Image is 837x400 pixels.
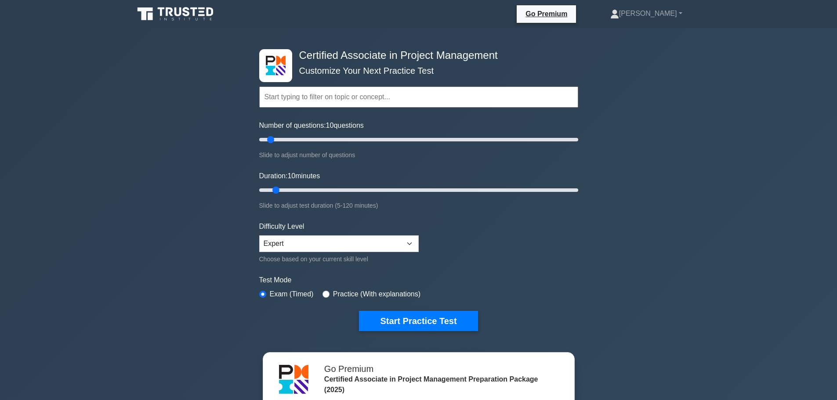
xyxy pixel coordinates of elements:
[520,8,572,19] a: Go Premium
[589,5,703,22] a: [PERSON_NAME]
[270,289,314,299] label: Exam (Timed)
[259,120,364,131] label: Number of questions: questions
[259,150,578,160] div: Slide to adjust number of questions
[259,275,578,285] label: Test Mode
[259,221,304,232] label: Difficulty Level
[359,311,478,331] button: Start Practice Test
[333,289,420,299] label: Practice (With explanations)
[296,49,535,62] h4: Certified Associate in Project Management
[259,86,578,108] input: Start typing to filter on topic or concept...
[287,172,295,180] span: 10
[259,254,419,264] div: Choose based on your current skill level
[259,200,578,211] div: Slide to adjust test duration (5-120 minutes)
[326,122,334,129] span: 10
[259,171,320,181] label: Duration: minutes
